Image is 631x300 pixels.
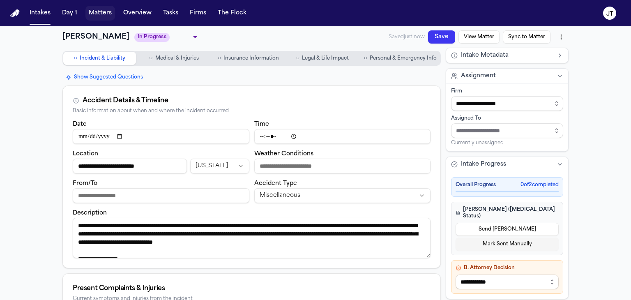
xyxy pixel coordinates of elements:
button: Intake Metadata [446,48,568,63]
button: Tasks [160,6,182,21]
span: ○ [149,54,152,62]
h1: [PERSON_NAME] [62,31,129,43]
button: Overview [120,6,155,21]
div: Basic information about when and where the incident occurred [73,108,431,114]
button: Send [PERSON_NAME] [456,223,559,236]
button: Sync to Matter [503,30,550,44]
div: Update intake status [134,31,200,43]
input: Incident date [73,129,249,144]
button: Intake Progress [446,157,568,172]
span: 0 of 2 completed [520,182,559,188]
button: View Matter [458,30,500,44]
img: Finch Logo [10,9,20,17]
span: In Progress [134,33,170,42]
input: From/To destination [73,188,249,203]
button: Go to Medical & Injuries [138,52,210,65]
span: Assignment [461,72,496,80]
h4: B. Attorney Decision [456,265,559,271]
label: Time [254,121,269,127]
button: Mark Sent Manually [456,238,559,251]
button: Go to Personal & Emergency Info [361,52,440,65]
button: Intakes [26,6,54,21]
input: Incident time [254,129,431,144]
input: Incident location [73,159,187,173]
span: ○ [217,54,221,62]
label: Description [73,210,107,216]
div: Accident Details & Timeline [83,96,168,106]
span: Currently unassigned [451,140,504,146]
span: Overall Progress [456,182,496,188]
span: Incident & Liability [80,55,125,62]
span: Insurance Information [223,55,279,62]
textarea: Incident description [73,218,431,258]
button: Go to Incident & Liability [63,52,136,65]
input: Assign to staff member [451,123,563,138]
h4: [PERSON_NAME] ([MEDICAL_DATA] Status) [456,206,559,219]
span: ○ [296,54,299,62]
input: Select firm [451,96,563,111]
span: Intake Metadata [461,51,509,60]
button: Show Suggested Questions [62,72,146,82]
button: Day 1 [59,6,81,21]
span: Intake Progress [461,160,506,168]
button: Go to Insurance Information [212,52,285,65]
div: Firm [451,88,563,95]
div: Present Complaints & Injuries [73,284,431,293]
button: Save [428,30,455,44]
label: Weather Conditions [254,151,313,157]
button: The Flock [214,6,250,21]
button: Incident state [190,159,249,173]
button: Assignment [446,69,568,83]
button: Go to Legal & Life Impact [286,52,359,65]
div: Assigned To [451,115,563,122]
button: More actions [554,30,569,44]
label: Accident Type [254,180,297,187]
span: ○ [364,54,367,62]
span: Legal & Life Impact [302,55,349,62]
span: Saved just now [389,34,425,40]
input: Weather conditions [254,159,431,173]
label: From/To [73,180,97,187]
button: Firms [187,6,210,21]
label: Location [73,151,98,157]
span: ○ [74,54,77,62]
span: Medical & Injuries [155,55,199,62]
label: Date [73,121,87,127]
span: Personal & Emergency Info [370,55,437,62]
a: Home [10,9,20,17]
button: Matters [85,6,115,21]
